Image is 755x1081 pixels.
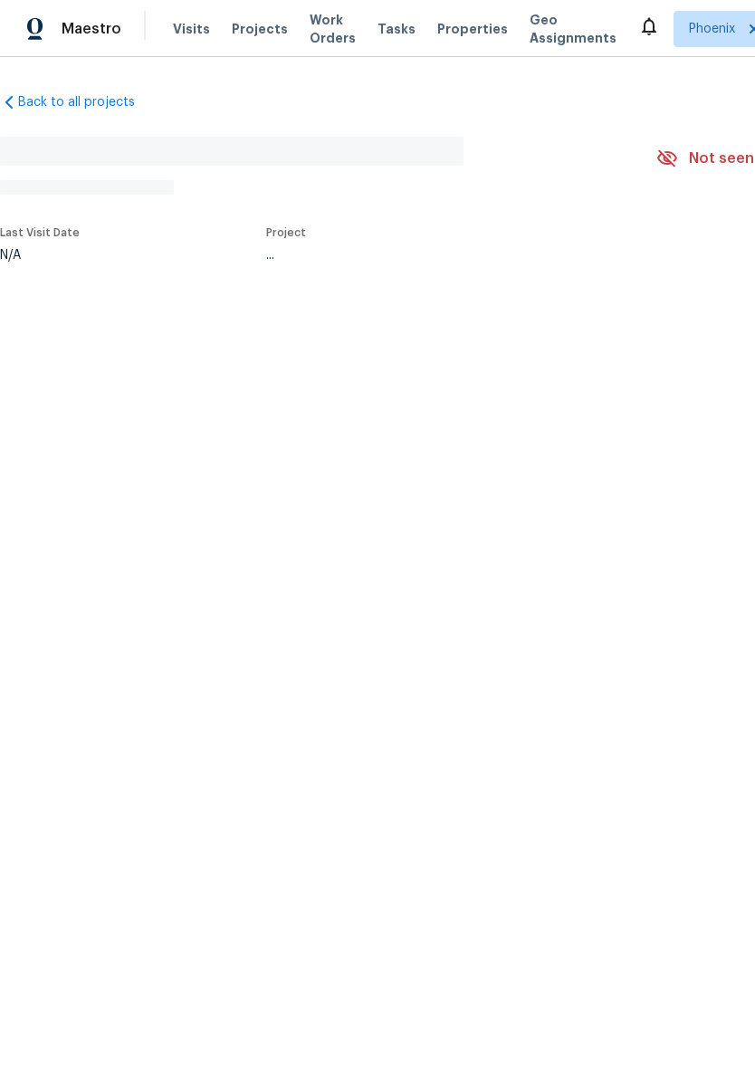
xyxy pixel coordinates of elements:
[530,11,616,47] span: Geo Assignments
[62,20,121,38] span: Maestro
[266,249,614,262] div: ...
[437,20,508,38] span: Properties
[173,20,210,38] span: Visits
[689,20,735,38] span: Phoenix
[232,20,288,38] span: Projects
[377,23,416,35] span: Tasks
[266,227,306,238] span: Project
[310,11,356,47] span: Work Orders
